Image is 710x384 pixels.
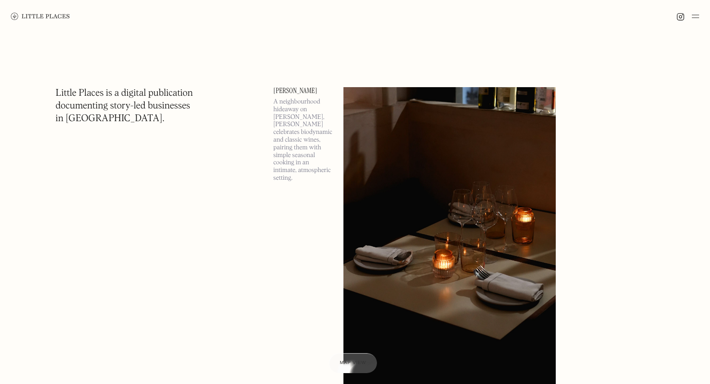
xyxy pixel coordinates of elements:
a: Map view [329,353,377,373]
p: A neighbourhood hideaway on [PERSON_NAME], [PERSON_NAME] celebrates biodynamic and classic wines,... [274,98,333,182]
span: Map view [340,360,366,365]
a: [PERSON_NAME] [274,87,333,94]
h1: Little Places is a digital publication documenting story-led businesses in [GEOGRAPHIC_DATA]. [56,87,193,125]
